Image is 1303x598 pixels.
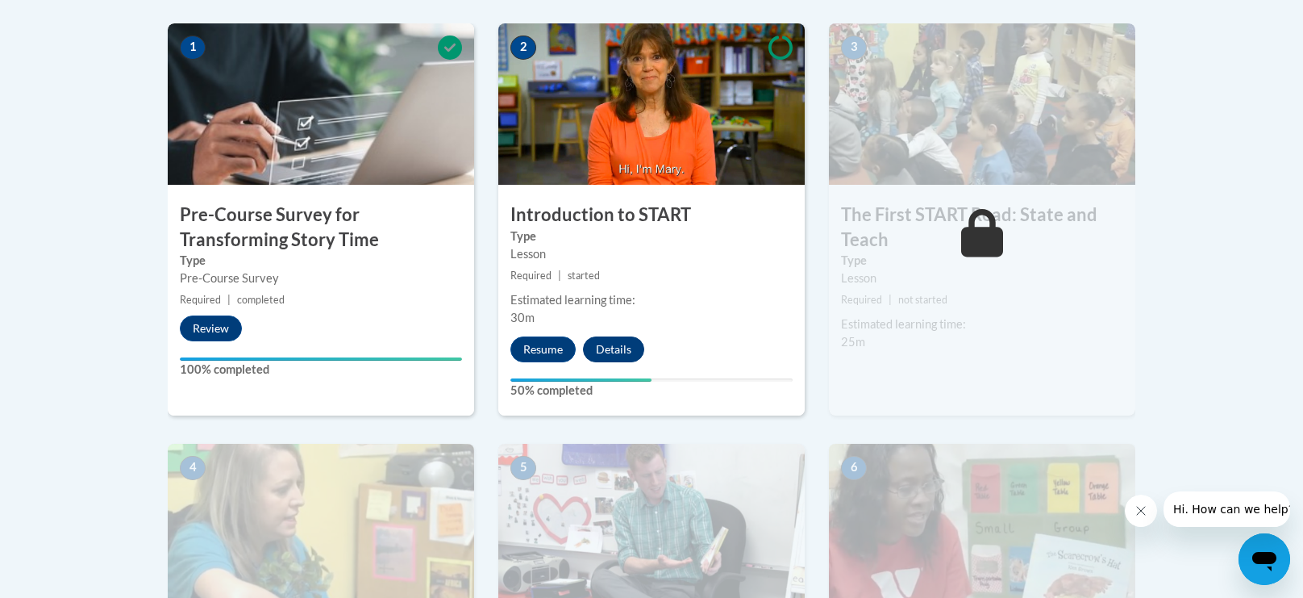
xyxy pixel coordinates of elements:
div: Lesson [510,245,793,263]
label: Type [510,228,793,245]
span: 30m [510,311,535,324]
label: Type [841,252,1123,270]
label: 100% completed [180,361,462,378]
button: Review [180,316,242,341]
span: started [568,270,600,282]
span: | [889,294,892,306]
span: Hi. How can we help? [10,11,131,24]
label: 50% completed [510,382,793,399]
span: not started [898,294,947,306]
h3: Pre-Course Survey for Transforming Story Time [168,203,474,253]
span: 4 [180,456,206,480]
div: Pre-Course Survey [180,270,462,287]
iframe: Button to launch messaging window [1238,533,1290,585]
div: Estimated learning time: [841,316,1123,333]
img: Course Image [168,23,474,185]
h3: Introduction to START [498,203,805,228]
iframe: Close message [1125,495,1157,527]
iframe: Message from company [1164,491,1290,527]
span: 1 [180,36,206,60]
div: Your progress [180,358,462,361]
span: 6 [841,456,867,480]
img: Course Image [498,23,805,185]
span: 3 [841,36,867,60]
div: Estimated learning time: [510,291,793,309]
button: Resume [510,337,576,362]
div: Your progress [510,378,651,382]
span: Required [180,294,221,306]
button: Details [583,337,644,362]
span: 5 [510,456,536,480]
span: 25m [841,335,865,349]
label: Type [180,252,462,270]
span: Required [510,270,552,282]
span: 2 [510,36,536,60]
span: | [227,294,231,306]
img: Course Image [829,23,1135,185]
span: Required [841,294,882,306]
h3: The First START Read: State and Teach [829,203,1135,253]
div: Lesson [841,270,1123,287]
span: completed [237,294,285,306]
span: | [558,270,561,282]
